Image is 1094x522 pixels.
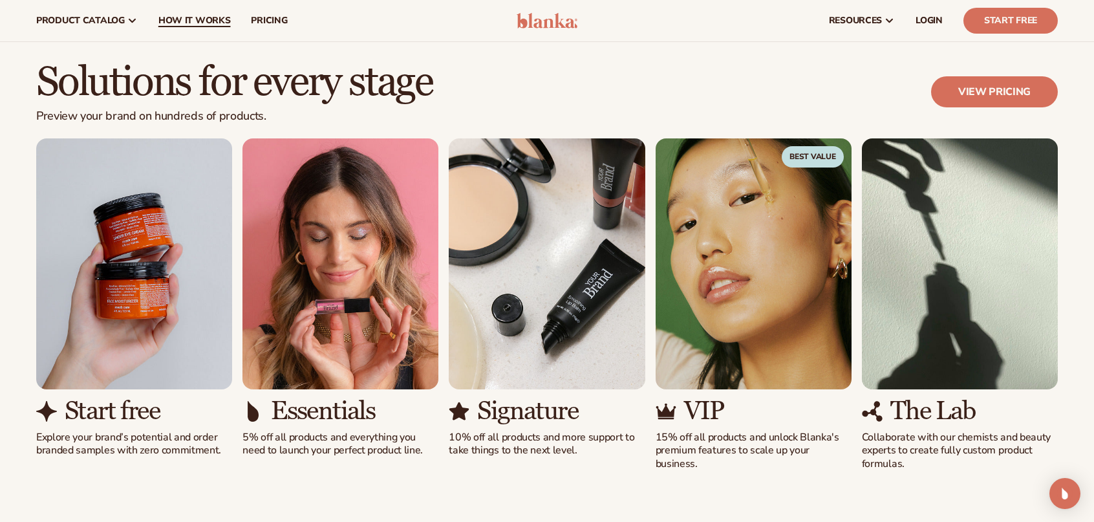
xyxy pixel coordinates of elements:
img: Shopify Image 8 [656,138,852,389]
div: 2 / 5 [242,138,438,457]
img: Shopify Image 11 [862,401,883,422]
h3: Signature [477,397,578,426]
img: Shopify Image 3 [36,401,57,422]
img: Shopify Image 9 [656,401,676,422]
div: 1 / 5 [36,138,232,457]
div: 3 / 5 [449,138,645,457]
span: How It Works [158,16,231,26]
img: Shopify Image 7 [449,401,469,422]
span: pricing [251,16,287,26]
div: 5 / 5 [862,138,1058,470]
h2: Solutions for every stage [36,61,433,104]
img: logo [517,13,578,28]
a: Start Free [963,8,1058,34]
img: Shopify Image 2 [36,138,232,389]
div: Open Intercom Messenger [1049,478,1080,509]
p: Preview your brand on hundreds of products. [36,109,433,124]
p: Explore your brand’s potential and order branded samples with zero commitment. [36,431,232,458]
h3: Start free [65,397,160,426]
span: resources [829,16,882,26]
p: 5% off all products and everything you need to launch your perfect product line. [242,431,438,458]
span: product catalog [36,16,125,26]
p: 15% off all products and unlock Blanka's premium features to scale up your business. [656,431,852,471]
p: 10% off all products and more support to take things to the next level. [449,431,645,458]
div: 4 / 5 [656,138,852,470]
img: Shopify Image 6 [449,138,645,389]
img: Shopify Image 5 [242,401,263,422]
span: Best Value [782,146,844,167]
a: View pricing [931,76,1058,107]
span: LOGIN [916,16,943,26]
h3: VIP [684,397,724,426]
img: Shopify Image 4 [242,138,438,389]
h3: The Lab [890,397,976,426]
img: Shopify Image 10 [862,138,1058,389]
h3: Essentials [271,397,375,426]
p: Collaborate with our chemists and beauty experts to create fully custom product formulas. [862,431,1058,471]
